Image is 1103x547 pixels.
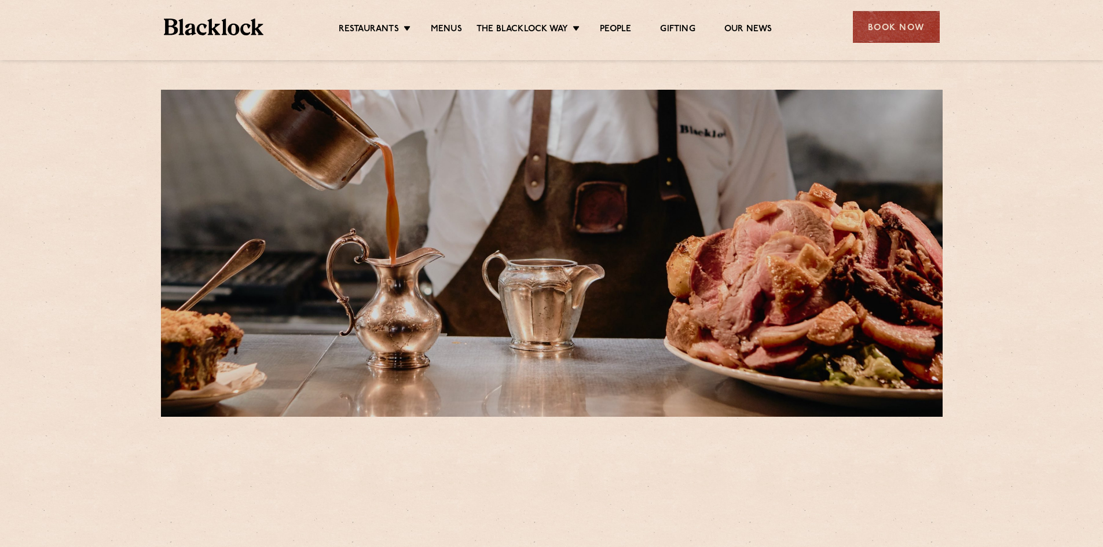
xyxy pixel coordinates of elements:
[164,19,264,35] img: BL_Textured_Logo-footer-cropped.svg
[339,24,399,36] a: Restaurants
[431,24,462,36] a: Menus
[477,24,568,36] a: The Blacklock Way
[724,24,772,36] a: Our News
[600,24,631,36] a: People
[660,24,695,36] a: Gifting
[853,11,940,43] div: Book Now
